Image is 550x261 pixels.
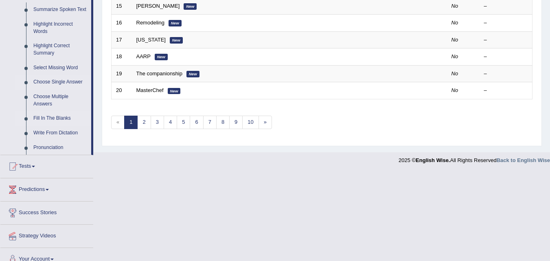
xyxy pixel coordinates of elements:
[30,39,91,60] a: Highlight Correct Summary
[484,19,528,27] div: –
[30,2,91,17] a: Summarize Spoken Text
[0,155,93,175] a: Tests
[184,3,197,10] em: New
[164,116,177,129] a: 4
[0,178,93,199] a: Predictions
[112,31,132,48] td: 17
[30,90,91,111] a: Choose Multiple Answers
[30,17,91,39] a: Highlight Incorrect Words
[112,82,132,99] td: 20
[112,65,132,82] td: 19
[451,20,458,26] em: No
[155,54,168,60] em: New
[112,15,132,32] td: 16
[136,87,164,93] a: MasterChef
[151,116,164,129] a: 3
[136,3,180,9] a: [PERSON_NAME]
[136,70,182,77] a: The companionship
[451,3,458,9] em: No
[0,225,93,245] a: Strategy Videos
[416,157,450,163] strong: English Wise.
[30,75,91,90] a: Choose Single Answer
[242,116,259,129] a: 10
[136,37,166,43] a: [US_STATE]
[451,70,458,77] em: No
[216,116,230,129] a: 8
[124,116,138,129] a: 1
[0,202,93,222] a: Success Stories
[112,48,132,66] td: 18
[451,53,458,59] em: No
[484,87,528,94] div: –
[169,20,182,26] em: New
[136,20,164,26] a: Remodeling
[451,37,458,43] em: No
[170,37,183,44] em: New
[136,53,151,59] a: AARP
[190,116,203,129] a: 6
[137,116,151,129] a: 2
[259,116,272,129] a: »
[484,53,528,61] div: –
[484,36,528,44] div: –
[177,116,190,129] a: 5
[168,88,181,94] em: New
[30,61,91,75] a: Select Missing Word
[30,126,91,140] a: Write From Dictation
[30,140,91,155] a: Pronunciation
[484,2,528,10] div: –
[186,71,199,77] em: New
[451,87,458,93] em: No
[399,152,550,164] div: 2025 © All Rights Reserved
[229,116,243,129] a: 9
[497,157,550,163] a: Back to English Wise
[30,111,91,126] a: Fill In The Blanks
[484,70,528,78] div: –
[111,116,125,129] span: «
[203,116,217,129] a: 7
